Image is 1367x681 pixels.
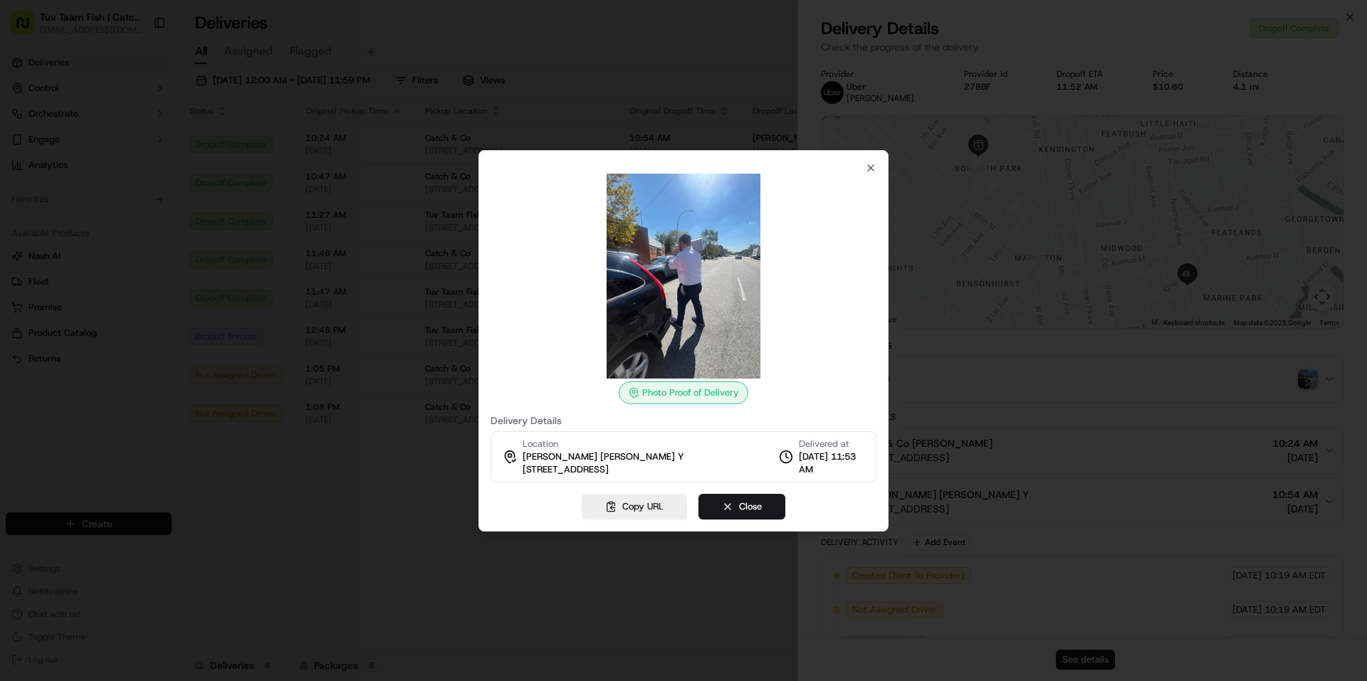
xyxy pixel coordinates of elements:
[582,494,687,519] button: Copy URL
[48,150,180,162] div: We're available if you need us!
[14,136,40,162] img: 1736555255976-a54dd68f-1ca7-489b-9aae-adbdc363a1c4
[142,241,172,252] span: Pylon
[581,174,786,379] img: photo_proof_of_delivery image
[698,494,785,519] button: Close
[14,57,259,80] p: Welcome 👋
[14,208,26,219] div: 📗
[115,201,234,226] a: 💻API Documentation
[491,416,876,426] label: Delivery Details
[619,381,748,404] div: Photo Proof of Delivery
[523,450,683,463] span: [PERSON_NAME] [PERSON_NAME] Y
[523,463,609,476] span: [STREET_ADDRESS]
[100,241,172,252] a: Powered byPylon
[120,208,132,219] div: 💻
[799,450,864,476] span: [DATE] 11:53 AM
[37,92,256,107] input: Got a question? Start typing here...
[242,140,259,157] button: Start new chat
[28,206,109,221] span: Knowledge Base
[799,438,864,450] span: Delivered at
[9,201,115,226] a: 📗Knowledge Base
[14,14,43,43] img: Nash
[135,206,229,221] span: API Documentation
[523,438,558,450] span: Location
[48,136,234,150] div: Start new chat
